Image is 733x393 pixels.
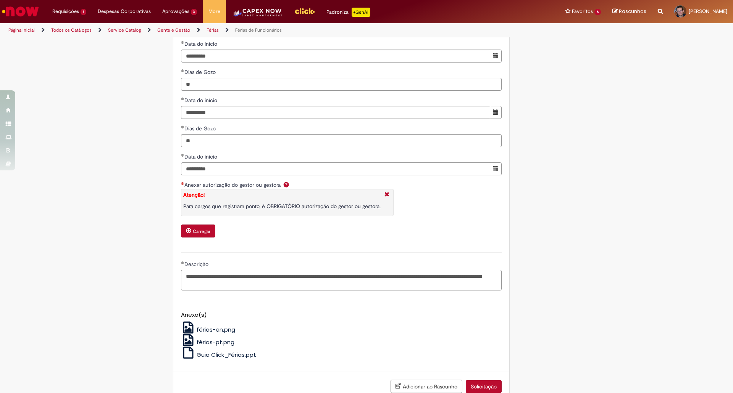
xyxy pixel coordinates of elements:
[184,97,219,104] span: Data do início
[282,181,291,188] span: Ajuda para Anexar autorização do gestor ou gestora
[181,351,257,359] a: Guia Click_Férias.ppt
[181,41,184,44] span: Obrigatório Preenchido
[326,8,370,17] div: Padroniza
[208,8,220,15] span: More
[181,154,184,157] span: Obrigatório Preenchido
[108,27,141,33] a: Service Catalog
[181,50,490,63] input: Data do início 23 June 2025 Monday
[181,326,236,334] a: férias-en.png
[181,69,184,72] span: Obrigatório Preenchido
[157,27,190,33] a: Gente e Gestão
[181,182,184,185] span: Necessários
[81,9,86,15] span: 1
[181,125,184,128] span: Obrigatório Preenchido
[184,261,210,268] span: Descrição
[181,312,502,318] h5: Anexo(s)
[181,225,215,237] button: Carregar anexo de Anexar autorização do gestor ou gestora Required
[181,97,184,100] span: Obrigatório Preenchido
[490,162,502,175] button: Mostrar calendário para Data do início
[352,8,370,17] p: +GenAi
[490,106,502,119] button: Mostrar calendário para Data do início
[197,326,235,334] span: férias-en.png
[1,4,40,19] img: ServiceNow
[184,153,219,160] span: Data do início
[391,380,462,393] button: Adicionar ao Rascunho
[466,380,502,393] button: Solicitação
[98,8,151,15] span: Despesas Corporativas
[181,78,502,91] input: Dias de Gozo
[51,27,92,33] a: Todos os Catálogos
[183,202,381,210] p: Para cargos que registram ponto, é OBRIGATÓRIO autorização do gestor ou gestora.
[184,69,217,75] span: Dias de Gozo
[8,27,35,33] a: Página inicial
[181,106,490,119] input: Data do início 29 September 2025 Monday
[184,181,282,188] span: Anexar autorização do gestor ou gestora
[197,351,256,359] span: Guia Click_Férias.ppt
[197,338,234,346] span: férias-pt.png
[689,8,727,14] span: [PERSON_NAME]
[490,50,502,63] button: Mostrar calendário para Data do início
[572,8,593,15] span: Favoritos
[612,8,646,15] a: Rascunhos
[594,9,601,15] span: 6
[193,228,210,234] small: Carregar
[232,8,283,23] img: CapexLogo5.png
[184,125,217,132] span: Dias de Gozo
[235,27,282,33] a: Férias de Funcionários
[181,338,235,346] a: férias-pt.png
[181,162,490,175] input: Data do início 10 November 2025 Monday
[181,261,184,264] span: Obrigatório Preenchido
[207,27,219,33] a: Férias
[191,9,197,15] span: 3
[184,40,219,47] span: Data do início
[183,191,205,198] strong: Atenção!
[383,191,391,199] i: Fechar More information Por question_anexo_obriatorio_registro_de_ponto
[294,5,315,17] img: click_logo_yellow_360x200.png
[181,270,502,290] textarea: Descrição
[6,23,483,37] ul: Trilhas de página
[181,134,502,147] input: Dias de Gozo
[52,8,79,15] span: Requisições
[162,8,189,15] span: Aprovações
[619,8,646,15] span: Rascunhos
